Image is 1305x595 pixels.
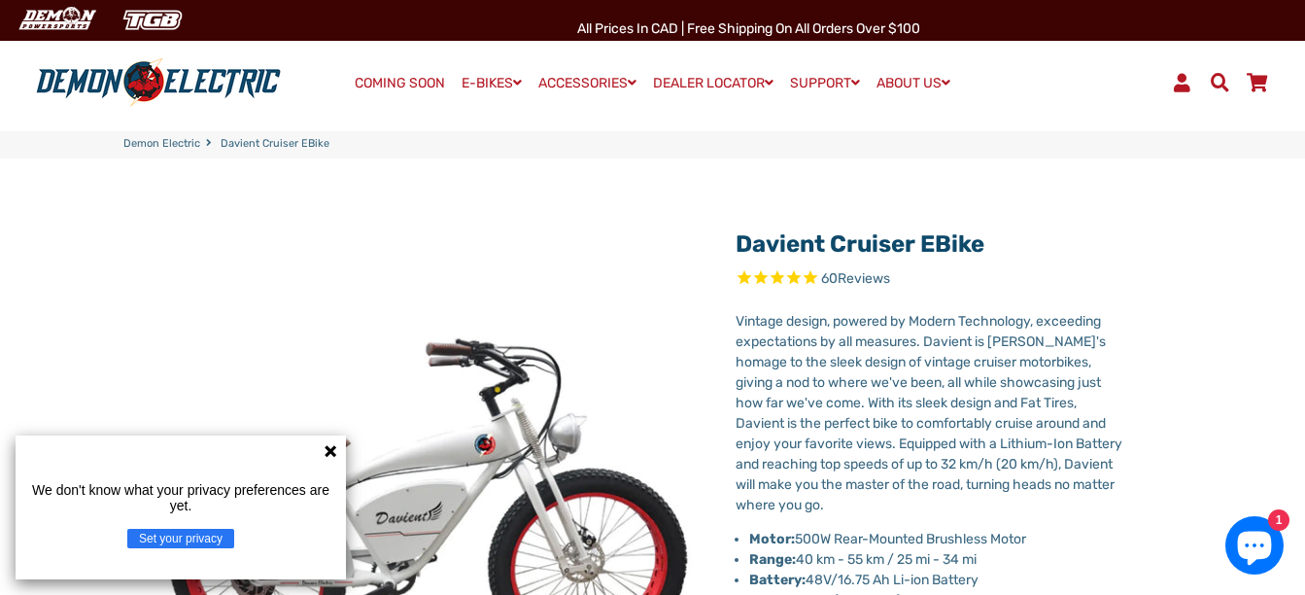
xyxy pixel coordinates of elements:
[127,529,234,548] button: Set your privacy
[1219,516,1289,579] inbox-online-store-chat: Shopify online store chat
[749,572,979,588] span: 48V/16.75 Ah Li-ion Battery
[749,551,977,568] span: 40 km - 55 km / 25 mi - 34 mi
[870,69,957,97] a: ABOUT US
[646,69,780,97] a: DEALER LOCATOR
[455,69,529,97] a: E-BIKES
[348,70,452,97] a: COMING SOON
[113,4,192,36] img: TGB Canada
[23,482,338,513] p: We don't know what your privacy preferences are yet.
[736,268,1123,291] span: Rated 4.8 out of 5 stars 60 reviews
[749,531,795,547] strong: Motor:
[123,136,200,153] a: Demon Electric
[736,230,984,258] a: Davient Cruiser eBike
[532,69,643,97] a: ACCESSORIES
[736,311,1123,515] p: Vintage design, powered by Modern Technology, exceeding expectations by all measures. Davient is ...
[795,531,1026,547] span: 500W Rear-Mounted Brushless Motor
[783,69,867,97] a: SUPPORT
[749,551,796,568] strong: Range:
[749,572,806,588] strong: Battery:
[10,4,103,36] img: Demon Electric
[821,270,890,287] span: 60 reviews
[577,20,920,37] span: All Prices in CAD | Free shipping on all orders over $100
[838,270,890,287] span: Reviews
[29,57,288,108] img: Demon Electric logo
[221,136,329,153] span: Davient Cruiser eBike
